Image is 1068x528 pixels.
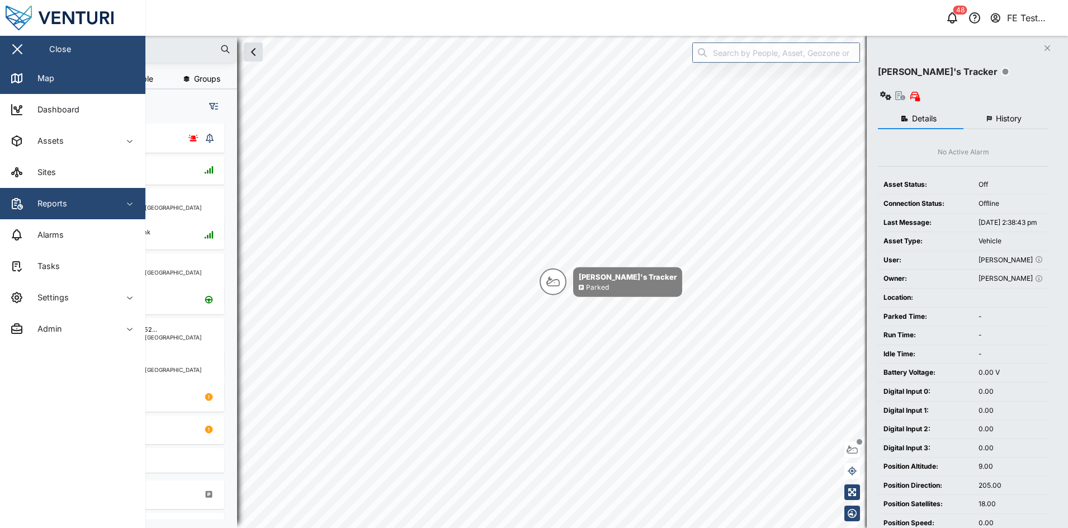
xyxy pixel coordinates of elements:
[912,115,937,122] span: Details
[49,43,71,55] div: Close
[883,424,967,435] div: Digital Input 2:
[29,260,60,272] div: Tasks
[883,274,967,284] div: Owner:
[29,72,54,84] div: Map
[979,255,1043,266] div: [PERSON_NAME]
[979,180,1043,190] div: Off
[883,236,967,247] div: Asset Type:
[883,461,967,472] div: Position Altitude:
[979,499,1043,510] div: 18.00
[883,349,967,360] div: Idle Time:
[883,480,967,491] div: Position Direction:
[36,36,1068,528] canvas: Map
[953,6,967,15] div: 48
[540,267,682,297] div: Map marker
[29,166,56,178] div: Sites
[979,480,1043,491] div: 205.00
[883,499,967,510] div: Position Satellites:
[194,75,220,83] span: Groups
[979,386,1043,397] div: 0.00
[878,65,998,79] div: [PERSON_NAME]'s Tracker
[29,291,69,304] div: Settings
[979,312,1043,322] div: -
[883,367,967,378] div: Battery Voltage:
[883,255,967,266] div: User:
[883,218,967,228] div: Last Message:
[883,406,967,416] div: Digital Input 1:
[979,218,1043,228] div: [DATE] 2:38:43 pm
[883,386,967,397] div: Digital Input 0:
[979,406,1043,416] div: 0.00
[979,367,1043,378] div: 0.00 V
[979,443,1043,454] div: 0.00
[1007,11,1058,25] div: FE Test Admin
[6,6,151,30] img: Main Logo
[883,330,967,341] div: Run Time:
[883,199,967,209] div: Connection Status:
[692,43,860,63] input: Search by People, Asset, Geozone or Place
[29,323,62,335] div: Admin
[979,274,1043,284] div: [PERSON_NAME]
[883,293,967,303] div: Location:
[938,147,989,158] div: No Active Alarm
[29,229,64,241] div: Alarms
[996,115,1022,122] span: History
[29,103,79,116] div: Dashboard
[979,349,1043,360] div: -
[979,199,1043,209] div: Offline
[883,312,967,322] div: Parked Time:
[989,10,1059,26] button: FE Test Admin
[883,180,967,190] div: Asset Status:
[979,236,1043,247] div: Vehicle
[29,135,64,147] div: Assets
[979,424,1043,435] div: 0.00
[579,271,677,282] div: [PERSON_NAME]'s Tracker
[29,197,67,210] div: Reports
[979,330,1043,341] div: -
[586,282,609,293] div: Parked
[979,461,1043,472] div: 9.00
[883,443,967,454] div: Digital Input 3:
